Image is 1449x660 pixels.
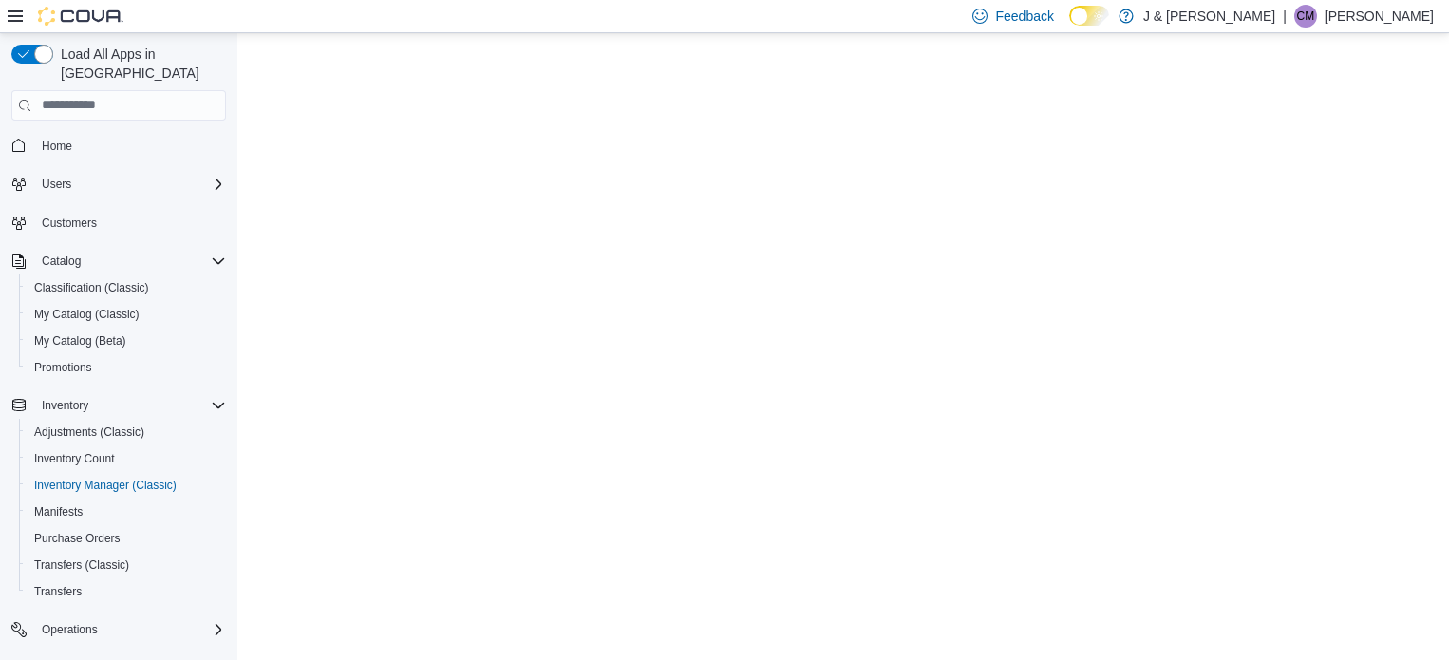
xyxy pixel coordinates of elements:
a: Manifests [27,500,90,523]
span: My Catalog (Classic) [34,307,140,322]
a: My Catalog (Classic) [27,303,147,326]
span: CM [1297,5,1315,28]
span: Purchase Orders [34,531,121,546]
button: Users [34,173,79,196]
button: Inventory [34,394,96,417]
button: Inventory Manager (Classic) [19,472,234,499]
button: Manifests [19,499,234,525]
input: Dark Mode [1069,6,1109,26]
span: Home [42,139,72,154]
span: Transfers [34,584,82,599]
span: My Catalog (Beta) [34,333,126,349]
span: Operations [34,618,226,641]
a: Home [34,135,80,158]
button: Purchase Orders [19,525,234,552]
span: Dark Mode [1069,26,1070,27]
p: [PERSON_NAME] [1325,5,1434,28]
a: Classification (Classic) [27,276,157,299]
button: My Catalog (Beta) [19,328,234,354]
span: Feedback [995,7,1053,26]
a: Customers [34,212,104,235]
a: Inventory Count [27,447,122,470]
button: Operations [34,618,105,641]
img: Cova [38,7,123,26]
span: Home [34,134,226,158]
span: Inventory [34,394,226,417]
span: Transfers [27,580,226,603]
span: Users [34,173,226,196]
span: Users [42,177,71,192]
span: Transfers (Classic) [34,557,129,573]
button: My Catalog (Classic) [19,301,234,328]
button: Home [4,132,234,160]
span: My Catalog (Classic) [27,303,226,326]
a: Inventory Manager (Classic) [27,474,184,497]
span: Customers [34,211,226,235]
span: Purchase Orders [27,527,226,550]
span: Promotions [34,360,92,375]
span: Inventory Count [34,451,115,466]
button: Operations [4,616,234,643]
button: Inventory [4,392,234,419]
span: My Catalog (Beta) [27,330,226,352]
span: Inventory Manager (Classic) [27,474,226,497]
a: Promotions [27,356,100,379]
span: Catalog [34,250,226,273]
span: Classification (Classic) [27,276,226,299]
span: Inventory Manager (Classic) [34,478,177,493]
button: Catalog [4,248,234,274]
span: Transfers (Classic) [27,554,226,576]
a: My Catalog (Beta) [27,330,134,352]
span: Inventory Count [27,447,226,470]
span: Promotions [27,356,226,379]
a: Purchase Orders [27,527,128,550]
a: Adjustments (Classic) [27,421,152,443]
button: Transfers (Classic) [19,552,234,578]
span: Operations [42,622,98,637]
button: Inventory Count [19,445,234,472]
button: Transfers [19,578,234,605]
div: Cheyenne Mann [1294,5,1317,28]
button: Customers [4,209,234,236]
span: Adjustments (Classic) [34,424,144,440]
p: J & [PERSON_NAME] [1143,5,1275,28]
span: Catalog [42,254,81,269]
button: Users [4,171,234,198]
span: Load All Apps in [GEOGRAPHIC_DATA] [53,45,226,83]
button: Classification (Classic) [19,274,234,301]
button: Promotions [19,354,234,381]
span: Adjustments (Classic) [27,421,226,443]
a: Transfers (Classic) [27,554,137,576]
span: Manifests [34,504,83,519]
button: Catalog [34,250,88,273]
span: Inventory [42,398,88,413]
span: Classification (Classic) [34,280,149,295]
span: Manifests [27,500,226,523]
button: Adjustments (Classic) [19,419,234,445]
p: | [1283,5,1287,28]
span: Customers [42,216,97,231]
a: Transfers [27,580,89,603]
